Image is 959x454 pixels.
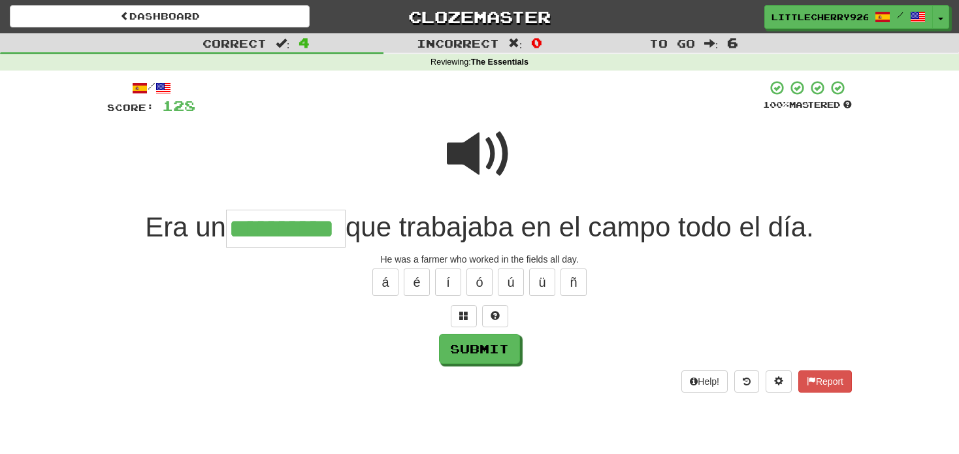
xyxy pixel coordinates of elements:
a: Dashboard [10,5,310,27]
span: LittleCherry9267 [772,11,868,23]
button: Help! [681,370,728,393]
span: Correct [203,37,267,50]
span: : [704,38,719,49]
span: / [897,10,903,20]
span: Score: [107,102,154,113]
span: Incorrect [417,37,499,50]
span: 4 [299,35,310,50]
strong: The Essentials [471,57,528,67]
span: Era un [145,212,226,242]
button: í [435,268,461,296]
span: 6 [727,35,738,50]
a: Clozemaster [329,5,629,28]
span: 128 [162,97,195,114]
button: Report [798,370,852,393]
button: á [372,268,398,296]
button: Switch sentence to multiple choice alt+p [451,305,477,327]
span: : [508,38,523,49]
button: ó [466,268,493,296]
button: Round history (alt+y) [734,370,759,393]
div: / [107,80,195,96]
div: Mastered [763,99,852,111]
button: Submit [439,334,520,364]
span: que trabajaba en el campo todo el día. [346,212,814,242]
span: 100 % [763,99,789,110]
div: He was a farmer who worked in the fields all day. [107,253,852,266]
button: ñ [561,268,587,296]
span: 0 [531,35,542,50]
a: LittleCherry9267 / [764,5,933,29]
button: ü [529,268,555,296]
button: é [404,268,430,296]
button: Single letter hint - you only get 1 per sentence and score half the points! alt+h [482,305,508,327]
span: : [276,38,290,49]
span: To go [649,37,695,50]
button: ú [498,268,524,296]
